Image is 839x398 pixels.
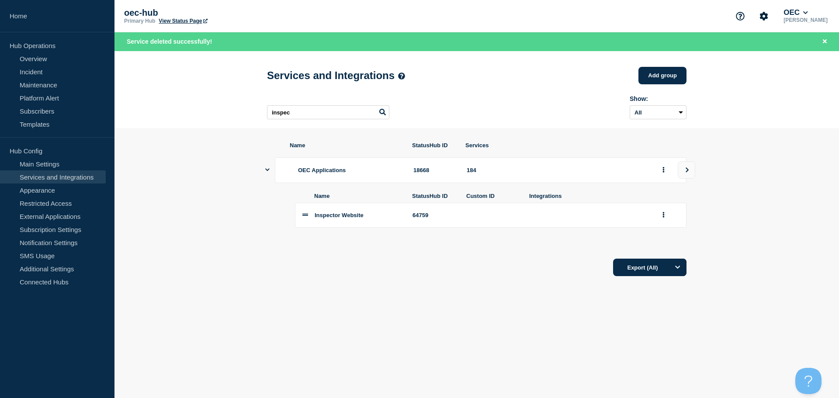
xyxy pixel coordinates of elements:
[290,142,402,149] span: Name
[638,67,686,84] button: Add group
[755,7,773,25] button: Account settings
[467,167,648,173] div: 184
[630,95,686,102] div: Show:
[412,142,455,149] span: StatusHub ID
[267,69,405,82] h1: Services and Integrations
[159,18,207,24] a: View Status Page
[412,193,456,199] span: StatusHub ID
[413,167,456,173] div: 18668
[782,8,809,17] button: OEC
[819,37,830,47] button: Close banner
[782,17,829,23] p: [PERSON_NAME]
[658,208,669,222] button: group actions
[613,259,686,276] button: Export (All)
[658,163,669,177] button: group actions
[124,18,155,24] p: Primary Hub
[466,193,519,199] span: Custom ID
[314,193,402,199] span: Name
[265,157,270,183] button: Show services
[127,38,212,45] span: Service deleted successfully!
[267,105,389,119] input: Search services and groups
[669,259,686,276] button: Options
[630,105,686,119] select: Archived
[795,368,822,394] iframe: Help Scout Beacon - Open
[315,212,364,218] span: Inspector Website
[678,161,695,179] button: view group
[413,212,456,218] div: 64759
[298,167,346,173] span: OEC Applications
[731,7,749,25] button: Support
[124,8,299,18] p: oec-hub
[465,142,648,149] span: Services
[529,193,648,199] span: Integrations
